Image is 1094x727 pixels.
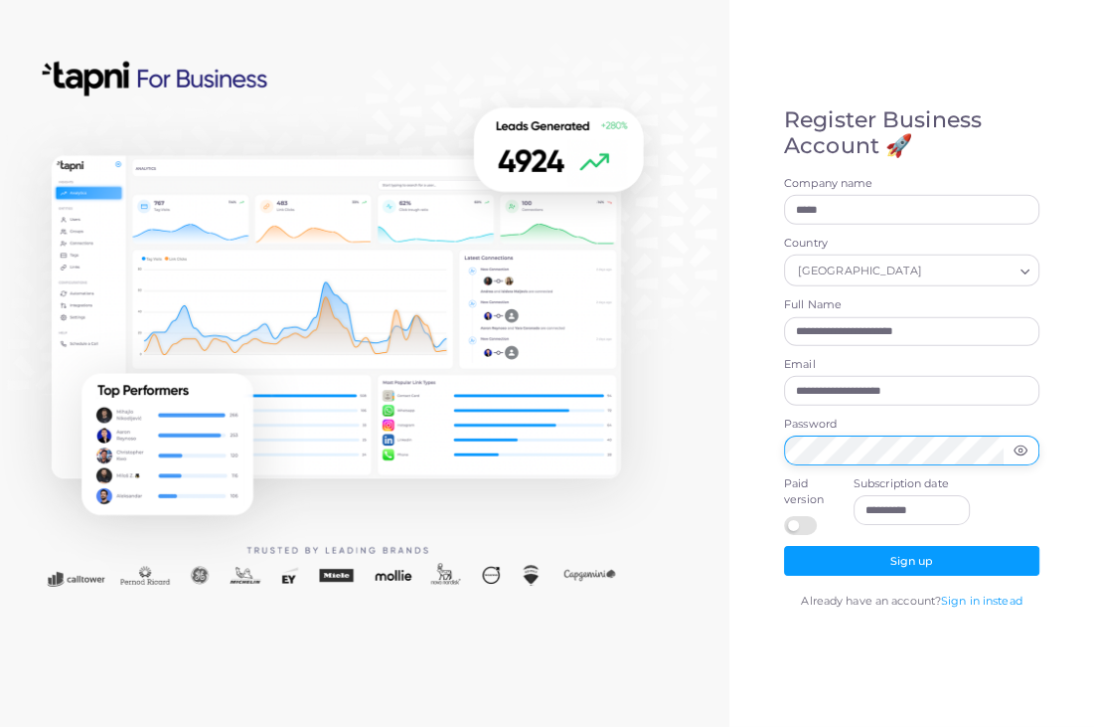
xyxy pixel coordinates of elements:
input: Search for option [926,261,1013,282]
label: Password [784,417,1039,433]
label: Subscription date [854,476,971,492]
span: Already have an account? [801,594,941,608]
a: Sign in instead [941,594,1022,608]
label: Company name [784,176,1039,192]
div: Search for option [784,255,1039,286]
span: [GEOGRAPHIC_DATA] [795,262,924,282]
label: Email [784,357,1039,373]
h4: Register Business Account 🚀 [784,107,1039,160]
label: Paid version [784,476,832,508]
label: Country [784,236,1039,252]
button: Sign up [784,546,1039,576]
label: Full Name [784,297,1039,313]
